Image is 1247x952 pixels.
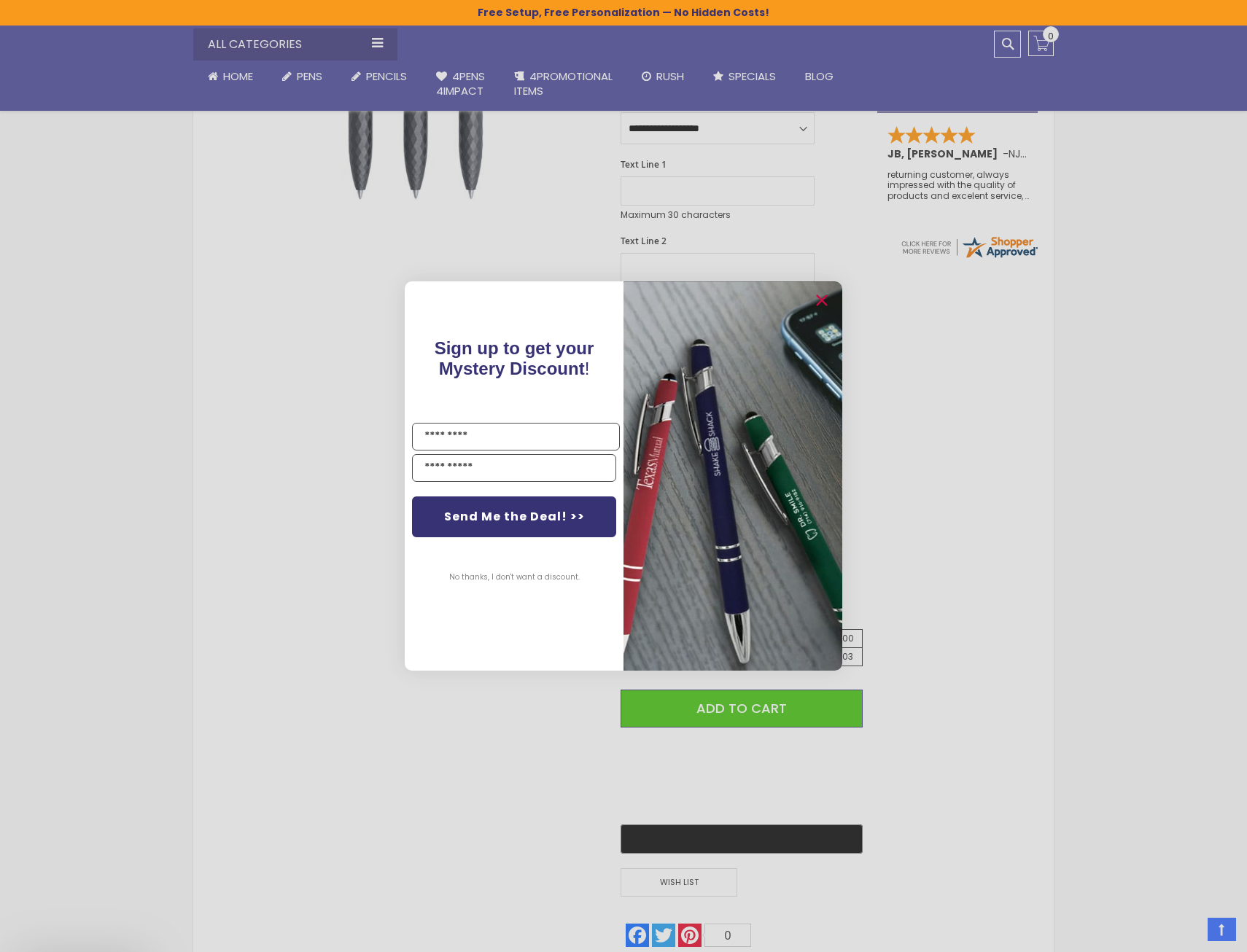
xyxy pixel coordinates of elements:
[435,338,594,378] span: Sign up to get your Mystery Discount
[442,559,587,596] button: No thanks, I don't want a discount.
[412,496,616,537] button: Send Me the Deal! >>
[435,338,594,378] span: !
[623,281,842,670] img: pop-up-image
[810,289,834,312] button: Close dialog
